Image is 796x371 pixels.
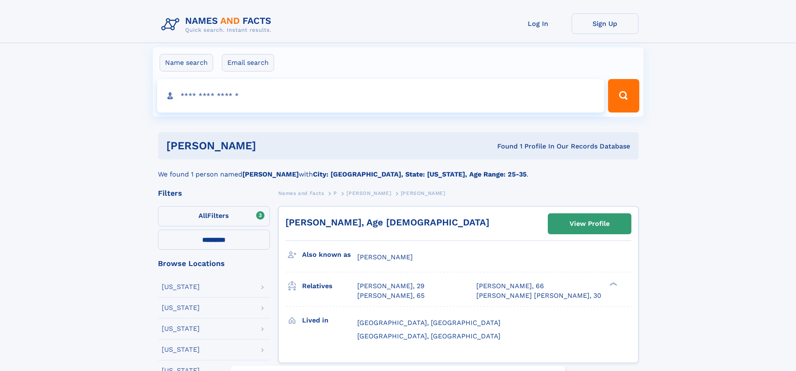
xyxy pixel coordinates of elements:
span: P [333,190,337,196]
span: [PERSON_NAME] [357,253,413,261]
h3: Also known as [302,248,357,262]
div: Found 1 Profile In Our Records Database [376,142,630,151]
label: Filters [158,206,270,226]
b: [PERSON_NAME] [242,170,299,178]
a: Names and Facts [278,188,324,198]
a: [PERSON_NAME], 29 [357,281,425,291]
div: ❯ [608,281,618,287]
label: Email search [222,54,274,72]
b: City: [GEOGRAPHIC_DATA], State: [US_STATE], Age Range: 25-35 [313,170,526,178]
div: We found 1 person named with . [158,159,638,179]
span: [PERSON_NAME] [346,190,391,196]
a: View Profile [548,214,631,234]
span: [GEOGRAPHIC_DATA], [GEOGRAPHIC_DATA] [357,319,501,327]
span: [PERSON_NAME] [401,190,445,196]
div: [US_STATE] [162,304,200,311]
a: Sign Up [572,13,638,34]
a: [PERSON_NAME] [346,188,391,198]
div: [US_STATE] [162,325,200,332]
a: [PERSON_NAME], 65 [357,291,425,300]
img: Logo Names and Facts [158,13,278,36]
a: P [333,188,337,198]
button: Search Button [608,79,639,113]
div: [US_STATE] [162,284,200,290]
div: Filters [158,189,270,197]
span: [GEOGRAPHIC_DATA], [GEOGRAPHIC_DATA] [357,332,501,340]
h3: Relatives [302,279,357,293]
a: [PERSON_NAME], Age [DEMOGRAPHIC_DATA] [285,217,489,228]
div: [US_STATE] [162,346,200,353]
label: Name search [160,54,213,72]
h1: [PERSON_NAME] [166,141,377,151]
a: Log In [505,13,572,34]
span: All [198,212,207,220]
input: search input [157,79,605,113]
a: [PERSON_NAME], 66 [476,281,544,291]
a: [PERSON_NAME] [PERSON_NAME], 30 [476,291,601,300]
h3: Lived in [302,313,357,328]
div: Browse Locations [158,260,270,267]
div: View Profile [570,214,610,233]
